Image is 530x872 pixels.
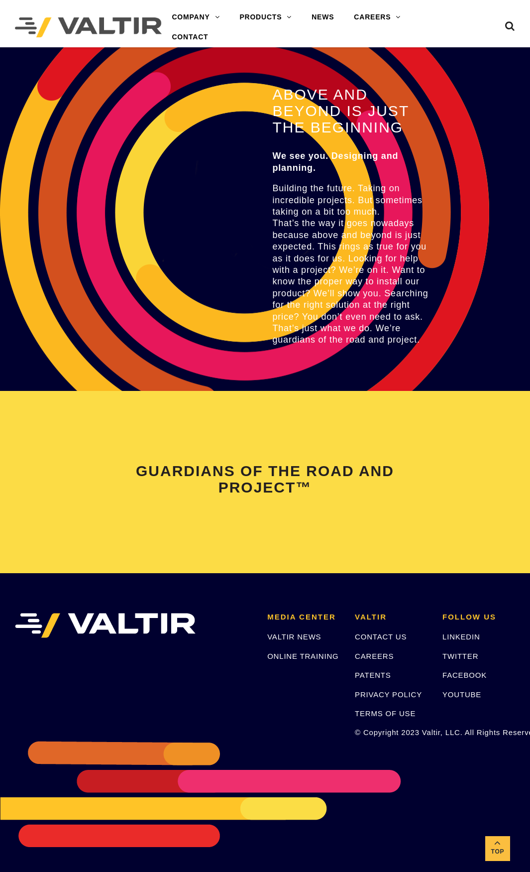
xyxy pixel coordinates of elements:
[267,613,340,622] h2: MEDIA CENTER
[355,652,394,660] a: CAREERS
[162,7,229,27] a: COMPANY
[442,613,515,622] h2: FOLLOW US
[355,690,422,699] a: PRIVACY POLICY
[442,671,487,679] a: FACEBOOK
[442,632,480,641] a: LINKEDIN
[267,632,321,641] a: VALTIR NEWS
[355,632,407,641] a: CONTACT US
[355,613,427,622] h2: VALTIR
[162,27,218,47] a: CONTACT
[485,846,510,858] span: Top
[302,7,344,27] a: NEWS
[267,652,338,660] a: ONLINE TRAINING
[273,183,428,345] span: Building the future. Taking on incredible projects. But sometimes taking on a bit too much. That’...
[355,727,427,738] p: © Copyright 2023 Valtir, LLC. All Rights Reserved.
[355,671,391,679] a: PATENTS
[442,652,478,660] a: TWITTER
[15,613,196,638] img: VALTIR
[229,7,302,27] a: PRODUCTS
[442,690,481,699] a: YOUTUBE
[273,151,399,172] strong: We see you. Designing and planning.
[136,463,394,496] span: GUARDIANS OF THE ROAD AND PROJECT™
[485,836,510,861] a: Top
[15,17,162,37] img: Valtir
[344,7,411,27] a: CAREERS
[355,709,416,718] a: TERMS OF USE
[273,86,434,135] h2: ABOVE AND BEYOND IS JUST THE BEGINNING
